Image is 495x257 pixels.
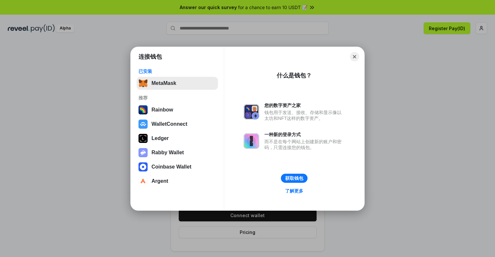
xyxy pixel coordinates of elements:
button: Argent [137,175,218,188]
div: 推荐 [139,95,216,101]
img: svg+xml,%3Csvg%20width%3D%2228%22%20height%3D%2228%22%20viewBox%3D%220%200%2028%2028%22%20fill%3D... [139,177,148,186]
img: svg+xml,%3Csvg%20xmlns%3D%22http%3A%2F%2Fwww.w3.org%2F2000%2Fsvg%22%20fill%3D%22none%22%20viewBox... [244,133,259,149]
div: 了解更多 [285,188,303,194]
div: Coinbase Wallet [151,164,191,170]
div: 而不是在每个网站上创建新的账户和密码，只需连接您的钱包。 [264,139,345,150]
img: svg+xml,%3Csvg%20xmlns%3D%22http%3A%2F%2Fwww.w3.org%2F2000%2Fsvg%22%20width%3D%2228%22%20height%3... [139,134,148,143]
div: Rabby Wallet [151,150,184,156]
button: WalletConnect [137,118,218,131]
button: MetaMask [137,77,218,90]
button: Close [350,52,359,61]
div: Ledger [151,135,169,141]
button: Rainbow [137,103,218,116]
div: 已安装 [139,68,216,74]
button: Coinbase Wallet [137,160,218,173]
img: svg+xml,%3Csvg%20width%3D%22120%22%20height%3D%22120%22%20viewBox%3D%220%200%20120%20120%22%20fil... [139,105,148,114]
div: 一种新的登录方式 [264,132,345,137]
a: 了解更多 [281,187,307,195]
div: 获取钱包 [285,175,303,181]
div: WalletConnect [151,121,187,127]
img: svg+xml,%3Csvg%20fill%3D%22none%22%20height%3D%2233%22%20viewBox%3D%220%200%2035%2033%22%20width%... [139,79,148,88]
img: svg+xml,%3Csvg%20width%3D%2228%22%20height%3D%2228%22%20viewBox%3D%220%200%2028%2028%22%20fill%3D... [139,162,148,171]
button: Ledger [137,132,218,145]
div: 什么是钱包？ [277,72,312,79]
img: svg+xml,%3Csvg%20width%3D%2228%22%20height%3D%2228%22%20viewBox%3D%220%200%2028%2028%22%20fill%3D... [139,120,148,129]
img: svg+xml,%3Csvg%20xmlns%3D%22http%3A%2F%2Fwww.w3.org%2F2000%2Fsvg%22%20fill%3D%22none%22%20viewBox... [139,148,148,157]
div: MetaMask [151,80,176,86]
div: Argent [151,178,168,184]
h1: 连接钱包 [139,53,162,61]
img: svg+xml,%3Csvg%20xmlns%3D%22http%3A%2F%2Fwww.w3.org%2F2000%2Fsvg%22%20fill%3D%22none%22%20viewBox... [244,104,259,120]
div: 您的数字资产之家 [264,102,345,108]
div: 钱包用于发送、接收、存储和显示像以太坊和NFT这样的数字资产。 [264,110,345,121]
button: 获取钱包 [281,174,308,183]
button: Rabby Wallet [137,146,218,159]
div: Rainbow [151,107,173,113]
